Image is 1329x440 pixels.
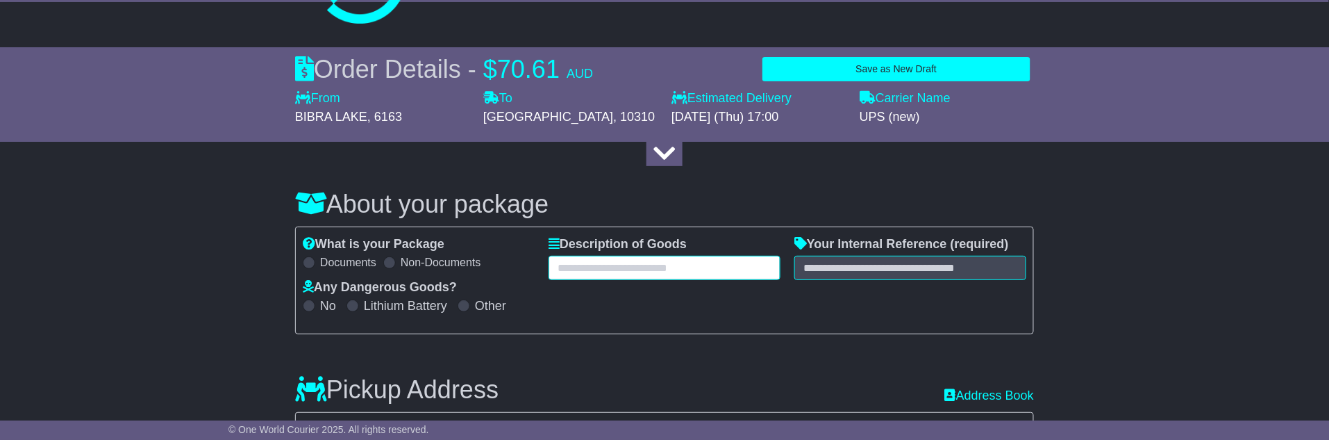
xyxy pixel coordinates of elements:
[401,256,481,269] label: Non-Documents
[945,389,1034,404] a: Address Book
[295,54,593,84] div: Order Details -
[860,110,1034,125] div: UPS (new)
[762,57,1030,81] button: Save as New Draft
[483,55,497,83] span: $
[303,237,444,252] label: What is your Package
[794,237,1009,252] label: Your Internal Reference (required)
[613,110,655,124] span: , 10310
[228,424,429,435] span: © One World Courier 2025. All rights reserved.
[303,280,457,295] label: Any Dangerous Goods?
[567,67,593,81] span: AUD
[367,110,402,124] span: , 6163
[320,299,336,314] label: No
[671,91,846,106] label: Estimated Delivery
[295,190,1034,218] h3: About your package
[483,91,512,106] label: To
[671,110,846,125] div: [DATE] (Thu) 17:00
[549,237,687,252] label: Description of Goods
[295,376,499,404] h3: Pickup Address
[483,110,613,124] span: [GEOGRAPHIC_DATA]
[295,91,340,106] label: From
[364,299,447,314] label: Lithium Battery
[295,110,367,124] span: BIBRA LAKE
[320,256,376,269] label: Documents
[860,91,951,106] label: Carrier Name
[475,299,506,314] label: Other
[497,55,560,83] span: 70.61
